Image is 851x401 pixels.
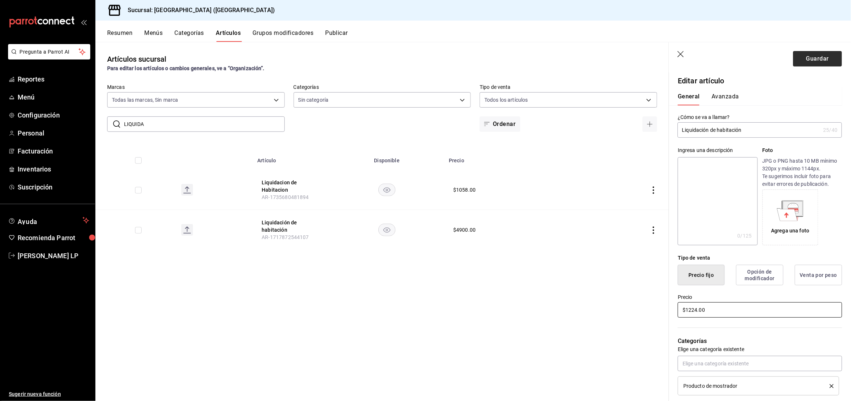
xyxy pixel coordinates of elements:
[453,226,476,234] div: $ 4900.00
[793,51,842,66] button: Guardar
[81,19,87,25] button: open_drawer_menu
[736,265,783,285] button: Opción de modificador
[18,128,89,138] span: Personal
[678,337,842,346] p: Categorías
[325,29,348,42] button: Publicar
[480,116,520,132] button: Ordenar
[771,227,810,235] div: Agrega una foto
[5,53,90,61] a: Pregunta a Parrot AI
[112,96,178,104] span: Todas las marcas, Sin marca
[484,96,528,104] span: Todos los artículos
[678,115,842,120] label: ¿Cómo se va a llamar?
[20,48,79,56] span: Pregunta a Parrot AI
[678,147,757,154] div: Ingresa una descripción
[262,194,309,200] span: AR-1735680481894
[678,93,700,105] button: General
[444,147,577,170] th: Precio
[683,383,738,389] span: Producto de mostrador
[712,93,739,105] button: Avanzada
[678,75,842,86] p: Editar artículo
[650,227,657,234] button: actions
[262,179,320,194] button: edit-product-location
[650,187,657,194] button: actions
[18,74,89,84] span: Reportes
[144,29,163,42] button: Menús
[678,302,842,318] input: $0.00
[823,126,838,134] div: 25 /40
[678,265,725,285] button: Precio fijo
[453,186,476,194] div: $ 1058.00
[678,295,842,300] label: Precio
[262,219,320,234] button: edit-product-location
[107,65,265,71] strong: Para editar los artículos o cambios generales, ve a “Organización”.
[107,54,166,65] div: Artículos sucursal
[18,164,89,174] span: Inventarios
[678,254,842,262] div: Tipo de venta
[763,147,842,154] p: Foto
[795,265,842,285] button: Venta por peso
[262,234,309,240] span: AR-1717872544107
[678,93,833,105] div: navigation tabs
[216,29,241,42] button: Artículos
[175,29,204,42] button: Categorías
[18,92,89,102] span: Menú
[18,233,89,243] span: Recomienda Parrot
[329,147,444,170] th: Disponible
[122,6,275,15] h3: Sucursal: [GEOGRAPHIC_DATA] ([GEOGRAPHIC_DATA])
[124,117,285,131] input: Buscar artículo
[763,157,842,188] p: JPG o PNG hasta 10 MB mínimo 320px y máximo 1144px. Te sugerimos incluir foto para evitar errores...
[252,29,313,42] button: Grupos modificadores
[678,346,842,353] p: Elige una categoría existente
[253,147,329,170] th: Artículo
[107,29,132,42] button: Resumen
[107,85,285,90] label: Marcas
[378,184,396,196] button: availability-product
[18,110,89,120] span: Configuración
[18,251,89,261] span: [PERSON_NAME] LP
[18,216,80,225] span: Ayuda
[9,390,89,398] span: Sugerir nueva función
[825,384,834,388] button: delete
[18,146,89,156] span: Facturación
[378,224,396,236] button: availability-product
[480,85,657,90] label: Tipo de venta
[18,182,89,192] span: Suscripción
[764,191,817,243] div: Agrega una foto
[107,29,851,42] div: navigation tabs
[298,96,329,104] span: Sin categoría
[8,44,90,59] button: Pregunta a Parrot AI
[738,232,752,239] div: 0 /125
[678,356,842,371] input: Elige una categoría existente
[294,85,471,90] label: Categorías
